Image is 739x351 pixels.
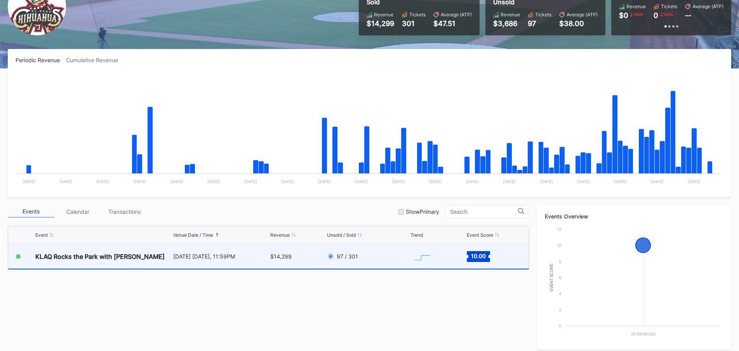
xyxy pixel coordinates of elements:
div: Unsold / Sold [327,232,356,238]
div: Trend [410,232,423,238]
div: $3,686 [493,19,520,28]
div: Periodic Revenue [16,57,66,63]
text: 8 [559,259,561,264]
text: [DATE] [96,179,109,184]
div: 97 / 301 [337,253,358,260]
div: Average (ATP) [567,12,598,17]
div: Average (ATP) [692,3,723,9]
text: 12 [557,227,561,232]
text: [DATE] [355,179,368,184]
div: 97 [528,19,551,28]
div: -- [685,11,691,19]
div: $38.00 [559,19,598,28]
div: Calendar [54,206,101,218]
div: Venue Date / Time [173,232,213,238]
text: [DATE] [244,179,257,184]
text: [DATE] [688,179,701,184]
text: 4 [559,291,561,296]
div: Average (ATP) [441,12,472,17]
text: [DATE] [466,179,479,184]
div: Event [35,232,48,238]
text: [DATE] [133,179,146,184]
div: 100 % [633,11,644,17]
div: 301 [402,19,426,28]
text: [DATE] [540,179,553,184]
div: Events Overview [545,213,723,220]
text: [DATE] [577,179,590,184]
text: [DATE] [59,179,72,184]
text: 05:59:00.000 [631,332,656,336]
text: [DATE] [614,179,627,184]
div: Tickets [661,3,677,9]
div: $47.51 [433,19,472,28]
div: 0 [654,11,658,19]
text: [DATE] [170,179,183,184]
div: $14,299 [270,253,292,260]
text: [DATE] [503,179,516,184]
text: [DATE] [207,179,220,184]
div: $14,299 [367,19,394,28]
div: Event Score [467,232,493,238]
div: Revenue [626,3,646,9]
svg: Chart title [16,73,723,190]
text: [DATE] [392,179,405,184]
div: Events [8,206,54,218]
div: [DATE] [DATE], 11:59PM [173,253,268,260]
input: Search [450,209,518,215]
text: [DATE] [318,179,331,184]
text: 0 [559,323,561,328]
text: [DATE] [429,179,442,184]
text: [DATE] [23,179,35,184]
svg: Chart title [410,247,434,266]
div: Tickets [409,12,426,17]
div: $0 [619,11,628,19]
text: 10 [557,243,561,248]
text: 10.00 [471,252,486,259]
text: [DATE] [651,179,664,184]
div: Revenue [501,12,520,17]
div: Transactions [101,206,148,218]
div: KLAQ Rocks the Park with [PERSON_NAME] [35,253,165,260]
text: Event Score [549,264,554,292]
svg: Chart title [545,225,723,342]
div: 100 % [662,11,674,17]
div: Show Primary [406,208,439,215]
div: Revenue [374,12,393,17]
text: [DATE] [281,179,294,184]
div: Cumulative Revenue [66,57,124,63]
text: 2 [559,307,561,312]
div: Tickets [535,12,551,17]
text: 6 [559,275,561,280]
div: Revenue [270,232,290,238]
